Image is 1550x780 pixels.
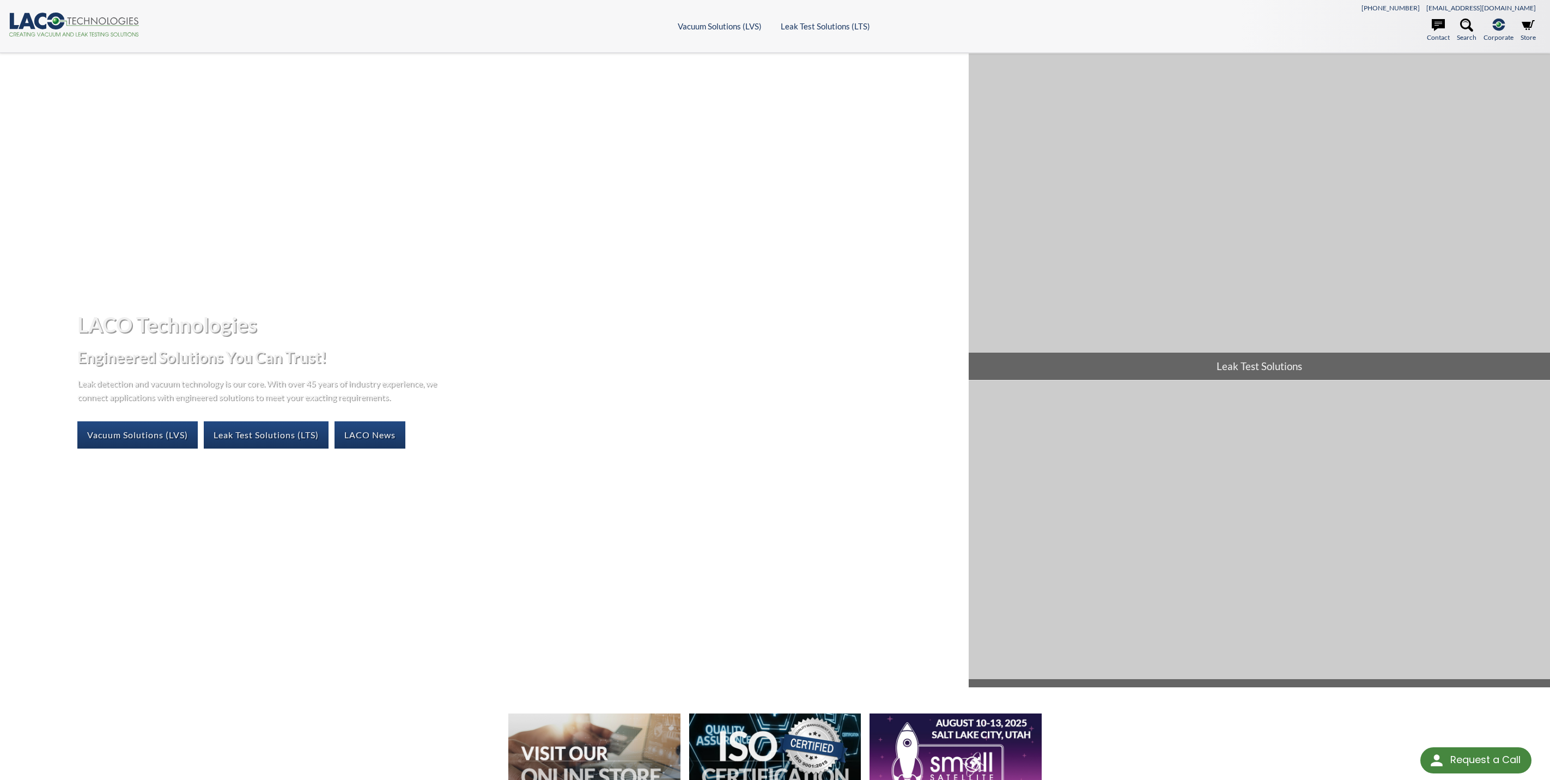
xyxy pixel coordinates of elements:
[1450,747,1521,772] div: Request a Call
[1426,4,1536,12] a: [EMAIL_ADDRESS][DOMAIN_NAME]
[77,421,198,449] a: Vacuum Solutions (LVS)
[1521,19,1536,43] a: Store
[1428,752,1445,769] img: round button
[77,311,960,338] h1: LACO Technologies
[335,421,405,449] a: LACO News
[1457,19,1476,43] a: Search
[678,21,762,31] a: Vacuum Solutions (LVS)
[969,353,1550,380] span: Leak Test Solutions
[1427,19,1450,43] a: Contact
[1361,4,1420,12] a: [PHONE_NUMBER]
[969,53,1550,380] a: Leak Test Solutions
[1420,747,1531,773] div: Request a Call
[969,679,1550,706] span: Vacuum Solutions
[1484,32,1513,43] span: Corporate
[969,380,1550,707] a: Vacuum Solutions
[781,21,870,31] a: Leak Test Solutions (LTS)
[204,421,329,449] a: Leak Test Solutions (LTS)
[77,376,442,404] p: Leak detection and vacuum technology is our core. With over 45 years of industry experience, we c...
[77,347,960,367] h2: Engineered Solutions You Can Trust!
